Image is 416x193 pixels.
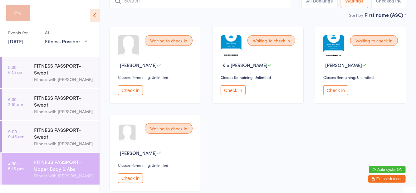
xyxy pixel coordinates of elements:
[145,123,193,134] div: Waiting to check in
[8,27,39,38] div: Events for
[247,35,295,46] div: Waiting to check in
[34,140,94,147] div: Fitness with [PERSON_NAME]
[34,158,94,172] div: FITNESS PASSPORT- Upper Body & Abs
[118,123,139,144] img: image1743493515.png
[34,62,94,76] div: FITNESS PASSPORT- Sweat
[34,172,94,179] div: Fitness with [PERSON_NAME]
[8,129,24,139] time: 9:00 - 9:45 am
[34,108,94,115] div: Fitness with [PERSON_NAME]
[368,175,406,183] button: Exit kiosk mode
[2,57,100,88] a: 5:30 -6:15 amFITNESS PASSPORT- SweatFitness with [PERSON_NAME]
[2,121,100,152] a: 9:00 -9:45 amFITNESS PASSPORT- SweatFitness with [PERSON_NAME]
[8,65,23,75] time: 5:30 - 6:15 am
[8,38,23,45] a: [DATE]
[323,75,400,80] div: Classes Remaining: Unlimited
[8,161,24,171] time: 4:30 - 5:15 pm
[323,35,344,56] img: image1754020433.png
[223,62,267,68] span: Kia [PERSON_NAME]
[118,75,194,80] div: Classes Remaining: Unlimited
[323,85,348,95] button: Check in
[118,85,143,95] button: Check in
[45,38,87,45] div: Fitness Passport- Women's Fitness Studio
[34,94,94,108] div: FITNESS PASSPORT- Sweat
[34,76,94,83] div: Fitness with [PERSON_NAME]
[145,35,193,46] div: Waiting to check in
[350,35,398,46] div: Waiting to check in
[45,27,87,38] div: At
[118,173,143,183] button: Check in
[325,62,362,68] span: [PERSON_NAME]
[349,12,363,18] label: Sort by
[118,162,194,168] div: Classes Remaining: Unlimited
[8,97,23,107] time: 6:30 - 7:15 am
[221,75,297,80] div: Classes Remaining: Unlimited
[2,153,100,185] a: 4:30 -5:15 pmFITNESS PASSPORT- Upper Body & AbsFitness with [PERSON_NAME]
[221,85,246,95] button: Check in
[6,5,30,21] img: Fitness with Zoe
[2,89,100,120] a: 6:30 -7:15 amFITNESS PASSPORT- SweatFitness with [PERSON_NAME]
[369,166,406,173] button: Auto-cycle: ON
[221,35,242,56] img: image1751935612.png
[120,150,157,156] span: [PERSON_NAME]
[365,11,406,18] div: First name (ASC)
[34,126,94,140] div: FITNESS PASSPORT- Sweat
[120,62,157,68] span: [PERSON_NAME]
